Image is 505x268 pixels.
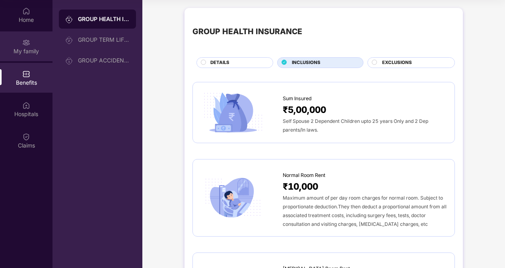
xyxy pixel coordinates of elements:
[283,103,326,117] span: ₹5,00,000
[283,118,428,133] span: Self Spouse 2 Dependent Children upto 25 years Only and 2 Dep parents/In laws.
[283,195,447,227] span: Maximum amount of per day room charges for normal room. Subject to proportionate deduction.They t...
[283,95,312,103] span: Sum Insured
[22,133,30,141] img: svg+xml;base64,PHN2ZyBpZD0iQ2xhaW0iIHhtbG5zPSJodHRwOi8vd3d3LnczLm9yZy8yMDAwL3N2ZyIgd2lkdGg9IjIwIi...
[65,36,73,44] img: svg+xml;base64,PHN2ZyB3aWR0aD0iMjAiIGhlaWdodD0iMjAiIHZpZXdCb3g9IjAgMCAyMCAyMCIgZmlsbD0ibm9uZSIgeG...
[78,15,130,23] div: GROUP HEALTH INSURANCE
[22,39,30,47] img: svg+xml;base64,PHN2ZyB3aWR0aD0iMjAiIGhlaWdodD0iMjAiIHZpZXdCb3g9IjAgMCAyMCAyMCIgZmlsbD0ibm9uZSIgeG...
[65,16,73,23] img: svg+xml;base64,PHN2ZyB3aWR0aD0iMjAiIGhlaWdodD0iMjAiIHZpZXdCb3g9IjAgMCAyMCAyMCIgZmlsbD0ibm9uZSIgeG...
[192,25,302,38] div: GROUP HEALTH INSURANCE
[22,7,30,15] img: svg+xml;base64,PHN2ZyBpZD0iSG9tZSIgeG1sbnM9Imh0dHA6Ly93d3cudzMub3JnLzIwMDAvc3ZnIiB3aWR0aD0iMjAiIG...
[22,101,30,109] img: svg+xml;base64,PHN2ZyBpZD0iSG9zcGl0YWxzIiB4bWxucz0iaHR0cDovL3d3dy53My5vcmcvMjAwMC9zdmciIHdpZHRoPS...
[283,171,325,179] span: Normal Room Rent
[201,175,265,220] img: icon
[22,70,30,78] img: svg+xml;base64,PHN2ZyBpZD0iQmVuZWZpdHMiIHhtbG5zPSJodHRwOi8vd3d3LnczLm9yZy8yMDAwL3N2ZyIgd2lkdGg9Ij...
[201,90,265,135] img: icon
[292,59,320,66] span: INCLUSIONS
[283,179,318,193] span: ₹10,000
[65,57,73,65] img: svg+xml;base64,PHN2ZyB3aWR0aD0iMjAiIGhlaWdodD0iMjAiIHZpZXdCb3g9IjAgMCAyMCAyMCIgZmlsbD0ibm9uZSIgeG...
[78,37,130,43] div: GROUP TERM LIFE INSURANCE
[210,59,229,66] span: DETAILS
[382,59,412,66] span: EXCLUSIONS
[78,57,130,64] div: GROUP ACCIDENTAL INSURANCE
